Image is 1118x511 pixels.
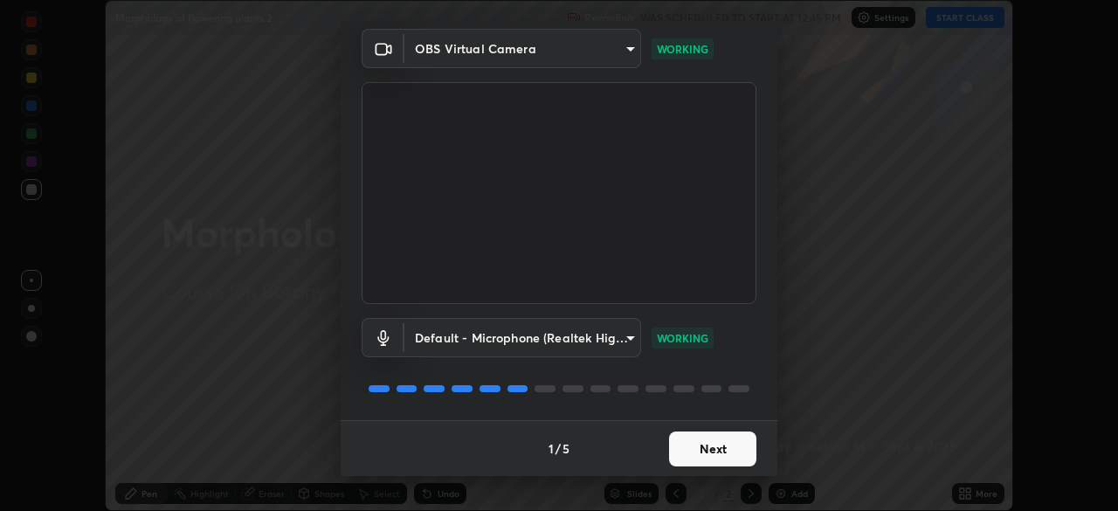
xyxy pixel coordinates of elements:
div: OBS Virtual Camera [404,29,641,68]
h4: / [556,439,561,458]
h4: 5 [562,439,569,458]
p: WORKING [657,330,708,346]
h4: 1 [549,439,554,458]
p: WORKING [657,41,708,57]
div: OBS Virtual Camera [404,318,641,357]
button: Next [669,432,756,466]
